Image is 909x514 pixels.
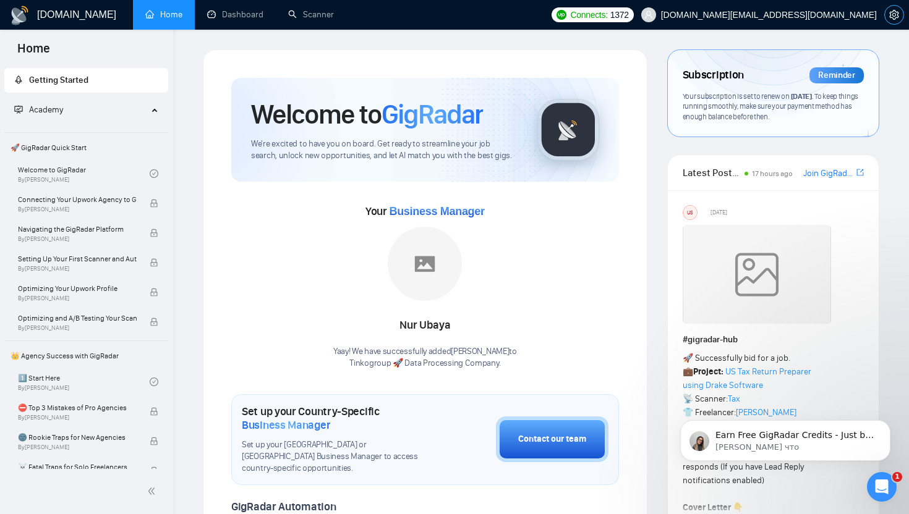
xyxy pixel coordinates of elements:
[18,402,137,414] span: ⛔ Top 3 Mistakes of Pro Agencies
[496,416,608,462] button: Contact our team
[14,105,23,114] span: fund-projection-screen
[150,199,158,208] span: lock
[752,169,793,178] span: 17 hours ago
[4,68,168,93] li: Getting Started
[884,5,904,25] button: setting
[662,394,909,481] iframe: Intercom notifications сообщение
[803,167,854,180] a: Join GigRadar Slack Community
[14,75,23,84] span: rocket
[18,295,137,302] span: By [PERSON_NAME]
[14,104,63,115] span: Academy
[791,91,812,101] span: [DATE]
[150,377,158,386] span: check-circle
[18,444,137,451] span: By [PERSON_NAME]
[18,324,137,332] span: By [PERSON_NAME]
[867,472,897,502] iframe: Intercom live chat
[29,104,63,115] span: Academy
[150,437,158,445] span: lock
[242,418,330,432] span: Business Manager
[570,8,607,22] span: Connects:
[518,432,586,446] div: Contact our team
[231,500,336,513] span: GigRadar Automation
[10,6,30,25] img: logo
[242,405,434,432] h1: Set up your Country-Specific
[150,229,158,237] span: lock
[18,223,137,235] span: Navigating the GigRadar Platform
[18,253,137,265] span: Setting Up Your First Scanner and Auto-Bidder
[884,10,904,20] a: setting
[333,346,517,369] div: Yaay! We have successfully added [PERSON_NAME] to
[18,312,137,324] span: Optimizing and A/B Testing Your Scanner for Better Results
[683,366,811,390] a: US Tax Return Preparer using Drake Software
[6,135,167,160] span: 🚀 GigRadar Quick Start
[29,75,88,85] span: Getting Started
[389,205,484,217] span: Business Manager
[147,485,160,497] span: double-left
[145,9,182,20] a: homeHome
[251,138,518,162] span: We're excited to have you on board. Get ready to streamline your job search, unlock new opportuni...
[885,10,903,20] span: setting
[6,343,167,368] span: 👑 Agency Success with GigRadar
[683,206,697,219] div: US
[150,258,158,267] span: lock
[207,9,263,20] a: dashboardDashboard
[18,206,137,213] span: By [PERSON_NAME]
[388,227,462,301] img: placeholder.png
[18,282,137,295] span: Optimizing Your Upwork Profile
[892,472,902,482] span: 1
[251,98,483,131] h1: Welcome to
[18,265,137,272] span: By [PERSON_NAME]
[18,160,150,187] a: Welcome to GigRadarBy[PERSON_NAME]
[856,167,864,177] span: export
[18,414,137,421] span: By [PERSON_NAME]
[644,11,653,19] span: user
[809,67,864,83] div: Reminder
[150,407,158,416] span: lock
[150,169,158,178] span: check-circle
[7,40,60,65] span: Home
[683,225,831,324] img: weqQh+iSagEgQAAAABJRU5ErkJggg==
[382,98,483,131] span: GigRadar
[150,288,158,297] span: lock
[333,358,517,369] p: Tinkogroup 🚀 Data Processing Company .
[18,368,150,395] a: 1️⃣ Start HereBy[PERSON_NAME]
[242,439,434,474] span: Set up your [GEOGRAPHIC_DATA] or [GEOGRAPHIC_DATA] Business Manager to access country-specific op...
[365,204,485,218] span: Your
[683,502,743,513] strong: Cover Letter 👇
[711,207,727,218] span: [DATE]
[333,315,517,336] div: Nur Ubaya
[693,366,723,377] strong: Project:
[150,466,158,475] span: lock
[683,333,864,347] h1: # gigradar-hub
[18,431,137,444] span: 🌚 Rookie Traps for New Agencies
[537,99,599,161] img: gigradar-logo.png
[856,167,864,179] a: export
[683,165,741,180] span: Latest Posts from the GigRadar Community
[18,461,137,473] span: ☠️ Fatal Traps for Solo Freelancers
[18,193,137,206] span: Connecting Your Upwork Agency to GigRadar
[150,318,158,326] span: lock
[683,91,858,121] span: Your subscription is set to renew on . To keep things running smoothly, make sure your payment me...
[288,9,334,20] a: searchScanner
[557,10,566,20] img: upwork-logo.png
[683,65,744,86] span: Subscription
[610,8,629,22] span: 1372
[18,235,137,243] span: By [PERSON_NAME]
